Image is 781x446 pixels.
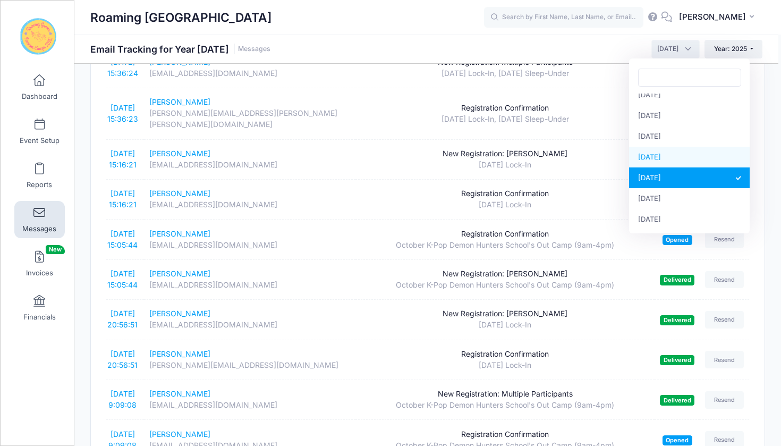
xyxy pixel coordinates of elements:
[149,400,351,411] div: [EMAIL_ADDRESS][DOMAIN_NAME]
[705,351,744,368] a: Resend
[149,349,351,371] a: [PERSON_NAME][PERSON_NAME][EMAIL_ADDRESS][DOMAIN_NAME]
[705,271,744,289] a: Resend
[361,148,649,159] div: New Registration: [PERSON_NAME]
[361,280,649,291] div: October K-Pop Demon Hunters School's Out Camp (9am-4pm)
[149,429,351,440] div: [PERSON_NAME]
[705,231,744,248] a: Resend
[149,268,351,280] div: [PERSON_NAME]
[361,68,649,79] div: [DATE] Lock-In, [DATE] Sleep-Under
[361,240,649,251] div: October K-Pop Demon Hunters School's Out Camp (9am-4pm)
[108,389,137,409] a: [DATE] 9:09:08
[14,157,65,194] a: Reports
[660,395,694,405] span: Delivered
[149,68,351,79] div: [EMAIL_ADDRESS][DOMAIN_NAME]
[107,269,138,289] a: [DATE] 15:05:44
[149,308,351,331] a: [PERSON_NAME][EMAIL_ADDRESS][DOMAIN_NAME]
[20,136,60,145] span: Event Setup
[361,319,649,331] div: [DATE] Lock-In
[361,389,649,400] div: New Registration: Multiple Participants
[109,149,137,169] a: [DATE] 15:16:21
[149,319,351,331] div: [EMAIL_ADDRESS][DOMAIN_NAME]
[149,308,351,319] div: [PERSON_NAME]
[14,245,65,282] a: InvoicesNew
[107,229,138,249] a: [DATE] 15:05:44
[46,245,65,254] span: New
[361,308,649,319] div: New Registration: [PERSON_NAME]
[149,268,351,291] a: [PERSON_NAME][EMAIL_ADDRESS][DOMAIN_NAME]
[361,103,649,114] div: Registration Confirmation
[14,113,65,150] a: Event Setup
[149,280,351,291] div: [EMAIL_ADDRESS][DOMAIN_NAME]
[657,44,678,54] span: October 2025
[149,188,351,211] a: [PERSON_NAME][EMAIL_ADDRESS][DOMAIN_NAME]
[23,313,56,322] span: Financials
[663,435,692,445] span: Opened
[629,105,750,126] li: [DATE]
[149,389,351,400] div: [PERSON_NAME]
[22,224,56,233] span: Messages
[14,289,65,326] a: Financials
[660,355,694,365] span: Delivered
[660,275,694,285] span: Delivered
[22,92,57,101] span: Dashboard
[361,360,649,371] div: [DATE] Lock-In
[1,11,75,62] a: Roaming Gnome Theatre
[238,45,270,53] a: Messages
[149,97,351,130] a: [PERSON_NAME][PERSON_NAME][EMAIL_ADDRESS][PERSON_NAME][PERSON_NAME][DOMAIN_NAME]
[361,268,649,280] div: New Registration: [PERSON_NAME]
[651,40,700,58] span: October 2025
[18,16,58,56] img: Roaming Gnome Theatre
[107,309,138,329] a: [DATE] 20:56:51
[629,147,750,167] li: [DATE]
[705,311,744,329] a: Resend
[361,199,649,211] div: [DATE] Lock-In
[149,159,351,171] div: [EMAIL_ADDRESS][DOMAIN_NAME]
[107,349,138,369] a: [DATE] 20:56:51
[629,167,750,188] li: [DATE]
[107,103,138,123] a: [DATE] 15:36:23
[149,97,351,108] div: [PERSON_NAME]
[149,389,351,411] a: [PERSON_NAME][EMAIL_ADDRESS][DOMAIN_NAME]
[90,5,271,30] h1: Roaming [GEOGRAPHIC_DATA]
[149,229,351,240] div: [PERSON_NAME]
[27,180,52,189] span: Reports
[361,159,649,171] div: [DATE] Lock-In
[663,235,692,245] span: Opened
[629,188,750,209] li: [DATE]
[26,268,53,277] span: Invoices
[361,114,649,125] div: [DATE] Lock-In, [DATE] Sleep-Under
[90,44,270,55] h1: Email Tracking for Year [DATE]
[149,148,351,159] div: [PERSON_NAME]
[109,189,137,209] a: [DATE] 15:16:21
[149,148,351,171] a: [PERSON_NAME][EMAIL_ADDRESS][DOMAIN_NAME]
[705,391,744,409] a: Resend
[361,188,649,199] div: Registration Confirmation
[149,57,351,79] a: [PERSON_NAME][EMAIL_ADDRESS][DOMAIN_NAME]
[704,40,762,58] button: Year: 2025
[361,400,649,411] div: October K-Pop Demon Hunters School's Out Camp (9am-4pm)
[149,188,351,199] div: [PERSON_NAME]
[149,349,351,360] div: [PERSON_NAME]
[672,5,765,30] button: [PERSON_NAME]
[629,126,750,147] li: [DATE]
[484,7,643,28] input: Search by First Name, Last Name, or Email...
[149,199,351,211] div: [EMAIL_ADDRESS][DOMAIN_NAME]
[361,349,649,360] div: Registration Confirmation
[660,315,694,325] span: Delivered
[14,201,65,238] a: Messages
[14,69,65,106] a: Dashboard
[629,209,750,230] li: [DATE]
[638,69,742,87] input: Search
[149,360,351,371] div: [PERSON_NAME][EMAIL_ADDRESS][DOMAIN_NAME]
[149,229,351,251] a: [PERSON_NAME][EMAIL_ADDRESS][DOMAIN_NAME]
[714,45,747,53] span: Year: 2025
[361,229,649,240] div: Registration Confirmation
[361,429,649,440] div: Registration Confirmation
[629,85,750,105] li: [DATE]
[149,240,351,251] div: [EMAIL_ADDRESS][DOMAIN_NAME]
[149,108,351,130] div: [PERSON_NAME][EMAIL_ADDRESS][PERSON_NAME][PERSON_NAME][DOMAIN_NAME]
[679,11,746,23] span: [PERSON_NAME]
